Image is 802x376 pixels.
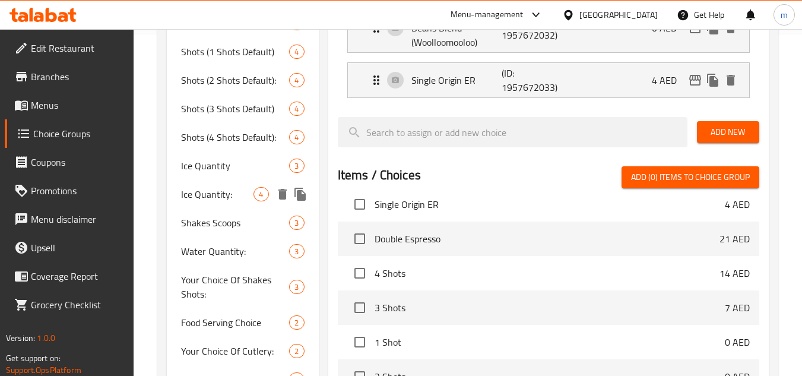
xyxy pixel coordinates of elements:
[31,298,125,312] span: Grocery Checklist
[622,166,759,188] button: Add (0) items to choice group
[6,330,35,346] span: Version:
[375,335,725,349] span: 1 Shot
[289,159,304,173] div: Choices
[167,308,318,337] div: Food Serving Choice2
[31,41,125,55] span: Edit Restaurant
[31,212,125,226] span: Menu disclaimer
[290,46,303,58] span: 4
[781,8,788,21] span: m
[719,232,750,246] p: 21 AED
[338,117,687,147] input: search
[290,282,303,293] span: 3
[5,290,134,319] a: Grocery Checklist
[289,45,304,59] div: Choices
[167,37,318,66] div: Shots (1 Shots Default)4
[652,21,686,35] p: 0 AED
[274,185,291,203] button: delete
[451,8,524,22] div: Menu-management
[290,246,303,257] span: 3
[291,185,309,203] button: duplicate
[31,241,125,255] span: Upsell
[254,189,268,200] span: 4
[181,45,289,59] span: Shots (1 Shots Default)
[725,301,750,315] p: 7 AED
[697,121,759,143] button: Add New
[686,71,704,89] button: edit
[375,197,725,211] span: Single Origin ER
[167,123,318,151] div: Shots (4 Shots Default):4
[375,232,719,246] span: Double Espresso
[347,226,372,251] span: Select choice
[347,295,372,320] span: Select choice
[31,98,125,112] span: Menus
[167,66,318,94] div: Shots (2 Shots Default):4
[181,130,289,144] span: Shots (4 Shots Default):
[6,350,61,366] span: Get support on:
[37,330,55,346] span: 1.0.0
[181,73,289,87] span: Shots (2 Shots Default):
[5,205,134,233] a: Menu disclaimer
[502,66,562,94] p: (ID: 1957672033)
[722,71,740,89] button: delete
[31,184,125,198] span: Promotions
[290,132,303,143] span: 4
[704,71,722,89] button: duplicate
[289,244,304,258] div: Choices
[5,91,134,119] a: Menus
[348,63,749,97] div: Expand
[652,73,686,87] p: 4 AED
[167,237,318,266] div: Water Quantity:3
[290,317,303,328] span: 2
[31,155,125,169] span: Coupons
[5,262,134,290] a: Coverage Report
[181,216,289,230] span: Shakes Scoops
[347,261,372,286] span: Select choice
[31,69,125,84] span: Branches
[706,125,750,140] span: Add New
[375,266,719,280] span: 4 Shots
[181,159,289,173] span: Ice Quantity
[338,58,759,103] li: Expand
[5,119,134,148] a: Choice Groups
[181,273,289,301] span: Your Choice Of Shakes Shots:
[181,16,289,30] span: Tobys Milk Choice:
[631,170,750,185] span: Add (0) items to choice group
[181,344,289,358] span: Your Choice Of Cutlery:
[338,166,421,184] h2: Items / Choices
[181,187,253,201] span: Ice Quantity:
[5,34,134,62] a: Edit Restaurant
[167,266,318,308] div: Your Choice Of Shakes Shots:3
[289,280,304,294] div: Choices
[181,315,289,330] span: Food Serving Choice
[289,102,304,116] div: Choices
[289,130,304,144] div: Choices
[347,330,372,355] span: Select choice
[411,7,502,49] p: Espresso Coffee Beans Blend (Woolloomooloo)
[411,73,502,87] p: Single Origin ER
[579,8,658,21] div: [GEOGRAPHIC_DATA]
[290,160,303,172] span: 3
[253,187,268,201] div: Choices
[502,14,562,42] p: (ID: 1957672032)
[5,62,134,91] a: Branches
[167,180,318,208] div: Ice Quantity:4deleteduplicate
[167,94,318,123] div: Shots (3 Shots Default)4
[725,197,750,211] p: 4 AED
[289,73,304,87] div: Choices
[290,75,303,86] span: 4
[290,346,303,357] span: 2
[167,151,318,180] div: Ice Quantity3
[181,102,289,116] span: Shots (3 Shots Default)
[719,266,750,280] p: 14 AED
[290,103,303,115] span: 4
[289,344,304,358] div: Choices
[375,301,725,315] span: 3 Shots
[290,217,303,229] span: 3
[31,269,125,283] span: Coverage Report
[167,208,318,237] div: Shakes Scoops3
[725,335,750,349] p: 0 AED
[5,148,134,176] a: Coupons
[347,192,372,217] span: Select choice
[5,176,134,205] a: Promotions
[33,127,125,141] span: Choice Groups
